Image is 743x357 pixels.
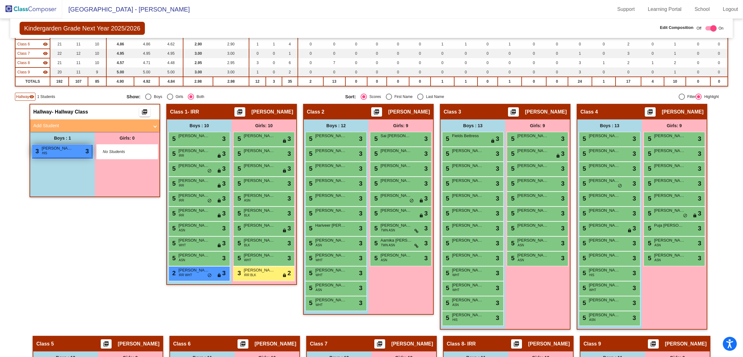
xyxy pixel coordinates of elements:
[616,58,641,67] td: 2
[315,133,346,139] span: [PERSON_NAME]
[178,133,210,139] span: [PERSON_NAME]
[517,163,548,169] span: [PERSON_NAME]
[236,135,241,142] span: 5
[710,77,728,86] td: 0
[589,148,620,154] span: [PERSON_NAME]
[641,58,664,67] td: 1
[159,67,183,77] td: 5.00
[139,107,150,117] button: Print Students Details
[239,341,247,350] mat-icon: picture_as_pdf
[359,164,362,173] span: 3
[546,67,568,77] td: 0
[510,135,515,142] span: 5
[359,149,362,158] span: 3
[367,94,381,100] div: Scores
[373,150,378,157] span: 5
[298,39,323,49] td: 0
[50,49,69,58] td: 22
[454,58,478,67] td: 0
[217,154,221,159] span: lock
[159,49,183,58] td: 4.95
[592,58,616,67] td: 1
[478,67,498,77] td: 0
[660,25,694,31] span: Edit Composition
[33,109,52,115] span: Hallway
[15,58,50,67] td: Jessica Scriven - IRR
[376,341,383,350] mat-icon: picture_as_pdf
[183,77,213,86] td: 2.98
[452,148,483,154] span: [PERSON_NAME]
[664,67,686,77] td: 1
[88,67,106,77] td: 9
[266,67,282,77] td: 0
[69,58,88,67] td: 11
[577,119,642,132] div: Boys : 13
[29,94,34,99] mat-icon: visibility
[522,77,546,86] td: 0
[307,109,324,115] span: Class 2
[187,109,199,115] span: - IRR
[616,39,641,49] td: 2
[696,25,701,31] span: Off
[546,58,568,67] td: 0
[43,51,48,56] mat-icon: visibility
[15,67,50,77] td: Maddie Martore - No Class Name
[424,134,428,143] span: 3
[88,49,106,58] td: 10
[381,148,412,154] span: [PERSON_NAME] [PERSON_NAME]
[367,77,387,86] td: 0
[498,39,522,49] td: 1
[686,49,710,58] td: 0
[37,94,55,100] span: 1 Students
[85,146,89,156] span: 3
[546,77,568,86] td: 0
[106,39,134,49] td: 4.86
[649,341,657,350] mat-icon: picture_as_pdf
[654,133,685,139] span: [PERSON_NAME]
[368,119,433,132] div: Girls: 9
[685,94,696,100] div: Filter
[50,58,69,67] td: 21
[511,339,522,349] button: Print Students Details
[69,67,88,77] td: 11
[127,94,141,100] span: Show:
[183,39,213,49] td: 2.90
[642,119,707,132] div: Girls: 9
[498,49,522,58] td: 0
[478,39,498,49] td: 0
[478,49,498,58] td: 0
[517,133,548,139] span: [PERSON_NAME]
[43,60,48,65] mat-icon: visibility
[387,39,409,49] td: 0
[213,49,249,58] td: 3.00
[409,58,431,67] td: 0
[662,109,704,115] span: [PERSON_NAME]
[282,77,298,86] td: 35
[710,49,728,58] td: 0
[633,134,636,143] span: 3
[249,58,266,67] td: 3
[288,149,291,158] span: 3
[222,134,226,143] span: 3
[42,145,73,151] span: [PERSON_NAME]
[513,341,520,350] mat-icon: picture_as_pdf
[710,67,728,77] td: 0
[50,39,69,49] td: 21
[616,77,641,86] td: 17
[646,109,654,118] mat-icon: picture_as_pdf
[496,134,499,143] span: 3
[282,67,298,77] td: 2
[444,109,461,115] span: Class 3
[522,39,546,49] td: 0
[388,109,430,115] span: [PERSON_NAME]
[15,77,50,86] td: TOTALS
[508,107,519,117] button: Print Students Details
[646,135,651,142] span: 5
[589,163,620,169] span: [PERSON_NAME]
[641,39,664,49] td: 0
[581,150,586,157] span: 5
[510,150,515,157] span: 5
[249,77,266,86] td: 12
[179,153,184,158] span: IRR
[159,58,183,67] td: 4.48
